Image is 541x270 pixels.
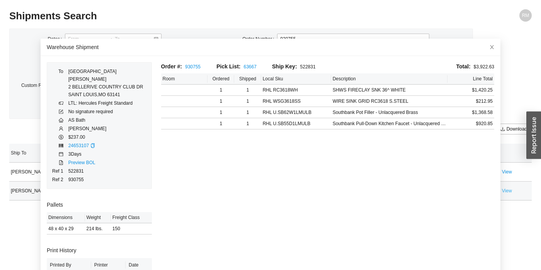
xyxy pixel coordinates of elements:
span: calendar [59,152,63,156]
td: $237.00 [68,133,144,141]
label: Custom Reference [21,80,65,91]
td: 1 [208,85,234,96]
th: Room [161,73,208,85]
div: WIRE SINK GRID RC3618 S.STEEL [333,97,446,105]
span: Pick List: [216,63,240,70]
td: 1 [208,118,234,129]
span: file-pdf [59,160,63,165]
span: home [59,118,63,122]
td: 522831 [68,167,144,175]
div: [GEOGRAPHIC_DATA] [PERSON_NAME] 2 BELLERIVE COUNTRY CLUB DR SAINT LOUIS , MO 63141 [68,68,143,98]
div: 522831 [272,62,328,71]
td: RHL U.SB62W1LMULB [261,107,331,118]
h3: Print History [47,246,152,255]
td: LTL: Hercules Freight Standard [68,99,144,107]
a: View [502,169,512,175]
div: Warehouse Shipment [47,43,494,51]
td: $920.85 [447,118,494,129]
button: Close [483,39,500,56]
label: Dates [48,34,65,44]
span: user [59,126,63,131]
td: 930755 [68,175,144,184]
span: to [108,36,113,42]
td: AS Bath [68,116,144,124]
input: From [68,35,106,43]
td: 3 Day s [68,150,144,158]
th: Ship To sortable [9,144,72,163]
td: 48 x 40 x 29 [47,223,85,234]
th: Weight [85,212,111,223]
td: [PERSON_NAME] [9,163,72,182]
span: Ship Key: [272,63,297,70]
label: Order Number [242,34,277,44]
div: SHWS FIRECLAY SNK 36^ WHITE [333,86,446,94]
th: Ordered [208,73,234,85]
td: 1 [234,96,261,107]
a: View [502,188,512,194]
span: dollar [59,135,63,139]
td: No signature required [68,107,144,116]
td: $1,368.58 [447,107,494,118]
th: Description [331,73,448,85]
td: RHL WSG3618SS [261,96,331,107]
span: copy [90,143,95,148]
td: RHL RC3618WH [261,85,331,96]
span: Download [507,125,527,133]
a: 930755 [185,64,201,70]
span: close [489,44,495,50]
div: Copy [90,142,95,149]
td: 1 [208,107,234,118]
h2: Shipments Search [9,9,401,23]
div: Southbank Pot Filler - Unlacquered Brass [333,109,446,116]
span: download [500,127,505,132]
td: 1 [208,96,234,107]
span: Order #: [161,63,182,70]
td: 1 [234,85,261,96]
td: [PERSON_NAME] [68,124,144,133]
th: Freight Class [111,212,152,223]
span: form [59,109,63,114]
td: 1 [234,118,261,129]
th: undefined sortable [500,144,532,163]
td: 150 [111,223,152,234]
td: Ref 1 [52,167,68,175]
h3: Pallets [47,200,152,209]
td: $212.95 [447,96,494,107]
span: Total: [456,63,471,70]
span: swap-right [108,36,113,42]
td: $1,420.25 [447,85,494,96]
a: 63667 [244,64,257,70]
td: To [52,67,68,99]
td: 1 [234,107,261,118]
a: Preview BOL [68,160,95,165]
th: Shipped [234,73,261,85]
td: [PERSON_NAME] [9,182,72,200]
div: $3,922.63 [328,62,494,71]
td: RHL U.SB55D1LMULB [261,118,331,129]
td: 214 lbs. [85,223,111,234]
button: downloadDownload [496,124,532,134]
span: RM [522,9,529,22]
td: Ref 2 [52,175,68,184]
span: barcode [59,143,63,148]
span: Ship To [11,149,65,157]
div: Southbank Pull-Down Kitchen Faucet - Unlacquered Brass [333,120,446,127]
th: Local Sku [261,73,331,85]
a: 24653107 [68,143,89,148]
input: To [115,35,153,43]
th: Line Total [447,73,494,85]
th: Dimensions [47,212,85,223]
